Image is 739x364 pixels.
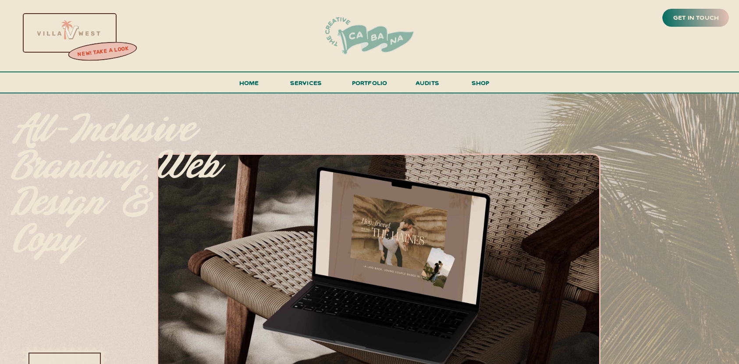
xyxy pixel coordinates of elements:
a: services [288,77,324,93]
a: shop [459,77,501,93]
a: new! take a look [67,43,139,61]
a: Home [235,77,263,93]
span: services [290,79,322,87]
p: All-inclusive branding, web design & copy [12,112,222,236]
a: audits [414,77,441,93]
a: portfolio [349,77,390,93]
a: get in touch [671,12,721,24]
